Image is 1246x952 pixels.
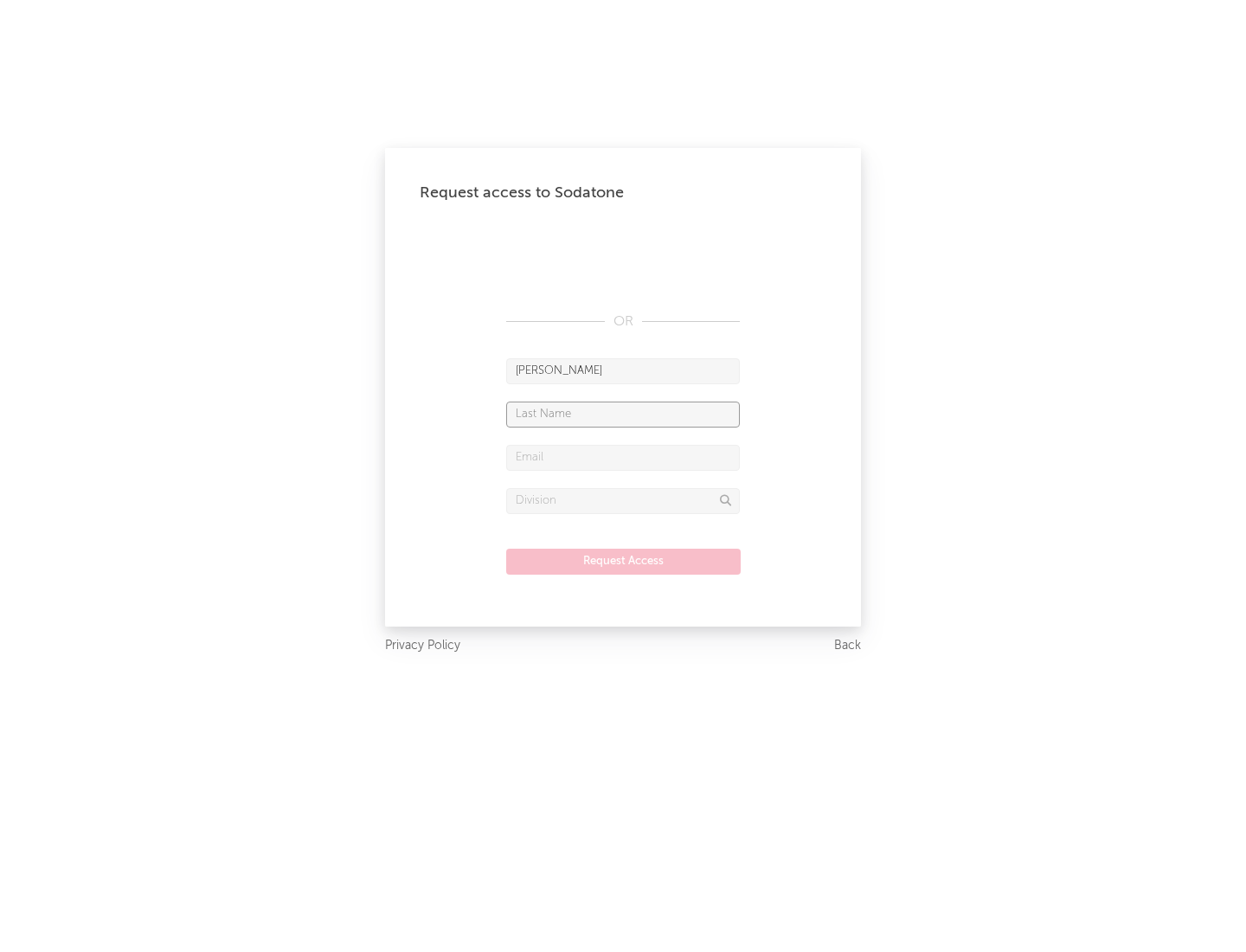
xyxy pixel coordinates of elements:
input: Email [506,445,740,471]
div: Request access to Sodatone [420,183,826,203]
a: Back [834,635,861,657]
div: OR [506,312,740,332]
a: Privacy Policy [385,635,460,657]
input: Last Name [506,402,740,428]
input: First Name [506,358,740,384]
input: Division [506,488,740,514]
button: Request Access [506,549,741,575]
